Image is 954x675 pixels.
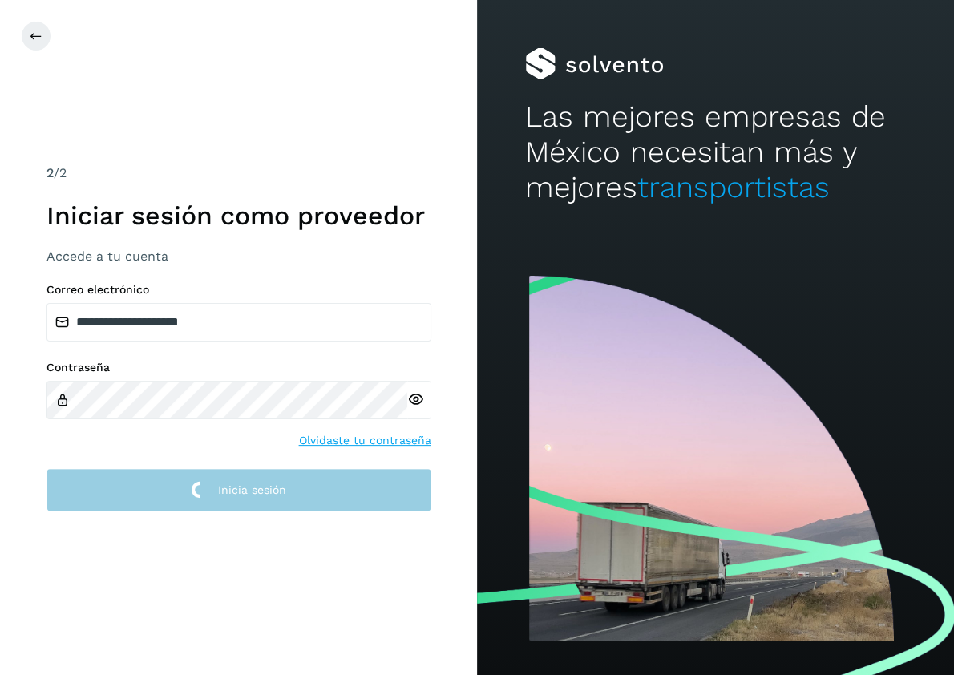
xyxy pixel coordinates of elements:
[637,170,830,204] span: transportistas
[46,249,431,264] h3: Accede a tu cuenta
[46,283,431,297] label: Correo electrónico
[46,468,431,512] button: Inicia sesión
[46,164,431,183] div: /2
[46,200,431,231] h1: Iniciar sesión como proveedor
[46,361,431,374] label: Contraseña
[525,99,907,206] h2: Las mejores empresas de México necesitan más y mejores
[46,165,54,180] span: 2
[299,432,431,449] a: Olvidaste tu contraseña
[218,484,286,495] span: Inicia sesión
